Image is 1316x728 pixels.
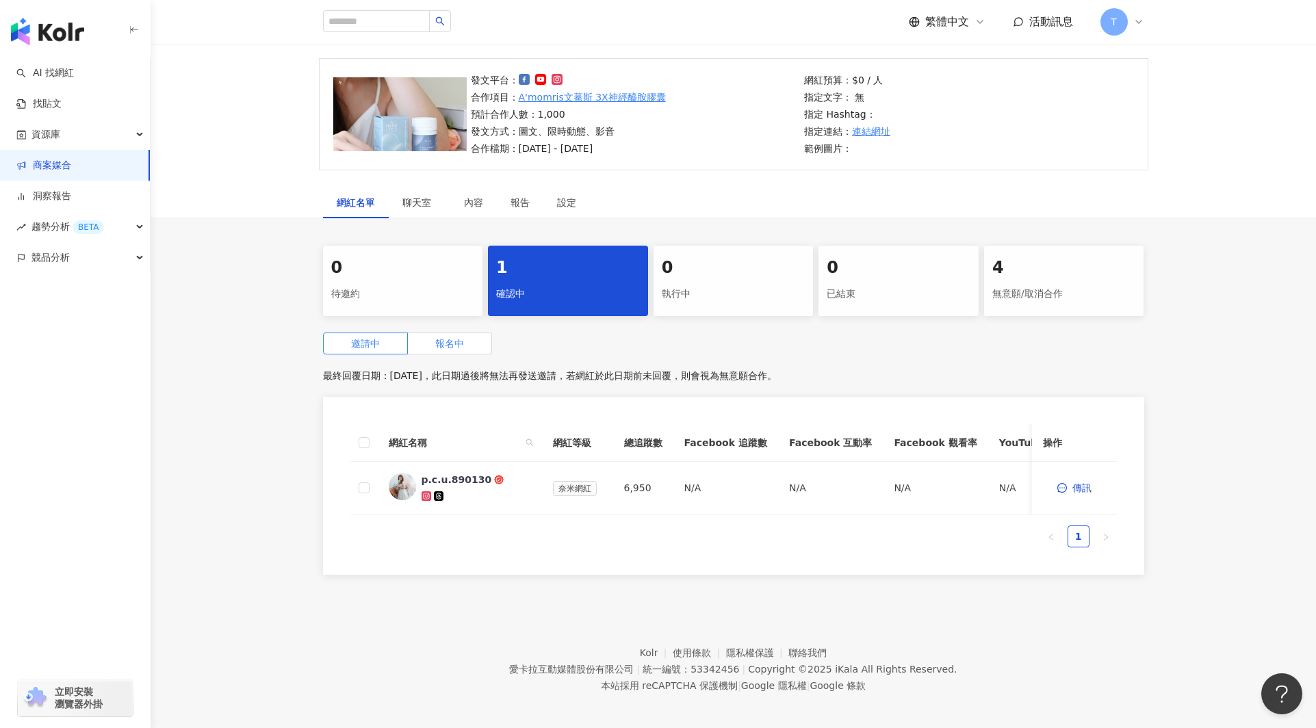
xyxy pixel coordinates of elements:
span: search [435,16,445,26]
div: Copyright © 2025 All Rights Reserved. [748,664,957,675]
p: 指定連結： [804,124,890,139]
div: 愛卡拉互動媒體股份有限公司 [509,664,634,675]
span: message [1057,483,1067,493]
a: 使用條款 [673,647,726,658]
td: N/A [778,462,883,515]
span: | [807,680,810,691]
span: right [1102,533,1110,541]
div: 1 [496,257,640,280]
td: N/A [988,462,1087,515]
th: 總追蹤數 [613,424,673,462]
span: search [523,432,537,453]
button: right [1095,525,1117,547]
a: Google 條款 [810,680,866,691]
div: 確認中 [496,283,640,306]
img: logo [11,18,84,45]
span: 奈米網紅 [553,481,597,496]
span: 聊天室 [402,198,437,207]
img: A'momris文驀斯 3X神經醯胺膠囊 [333,77,467,151]
a: 洞察報告 [16,190,71,203]
span: | [738,680,741,691]
span: 網紅名稱 [389,435,520,450]
p: 合作檔期：[DATE] - [DATE] [471,141,666,156]
span: 報名中 [435,338,464,349]
a: Google 隱私權 [741,680,807,691]
iframe: Help Scout Beacon - Open [1261,673,1302,714]
div: 已結束 [827,283,970,306]
th: 操作 [1032,424,1117,462]
div: 網紅名單 [337,195,375,210]
td: N/A [883,462,988,515]
span: 立即安裝 瀏覽器外掛 [55,686,103,710]
span: T [1111,14,1117,29]
li: Previous Page [1040,525,1062,547]
a: 商案媒合 [16,159,71,172]
div: 0 [827,257,970,280]
a: chrome extension立即安裝 瀏覽器外掛 [18,679,133,716]
a: Kolr [640,647,673,658]
div: 設定 [557,195,576,210]
span: 本站採用 reCAPTCHA 保護機制 [601,677,866,694]
span: | [742,664,745,675]
div: p.c.u.890130 [422,473,492,486]
div: 待邀約 [331,283,475,306]
p: 合作項目： [471,90,666,105]
div: 4 [992,257,1136,280]
span: | [636,664,640,675]
th: YouTube 追蹤數 [988,424,1087,462]
div: 內容 [464,195,483,210]
img: chrome extension [22,687,49,709]
td: N/A [673,462,778,515]
div: 0 [662,257,805,280]
p: 最終回覆日期：[DATE]，此日期過後將無法再發送邀請，若網紅於此日期前未回覆，則會視為無意願合作。 [323,365,1144,386]
p: 發文平台： [471,73,666,88]
div: BETA [73,220,104,234]
span: search [526,439,534,447]
span: 活動訊息 [1029,15,1073,28]
a: searchAI 找網紅 [16,66,74,80]
span: 競品分析 [31,242,70,273]
td: 6,950 [613,462,673,515]
span: 趨勢分析 [31,211,104,242]
span: 繁體中文 [925,14,969,29]
span: 傳訊 [1072,482,1092,493]
a: iKala [835,664,858,675]
p: 指定 Hashtag： [804,107,890,122]
p: 網紅預算：$0 / 人 [804,73,890,88]
p: 發文方式：圖文、限時動態、影音 [471,124,666,139]
a: 找貼文 [16,97,62,111]
span: 資源庫 [31,119,60,150]
a: 連結網址 [852,124,890,139]
a: 1 [1068,526,1089,547]
th: 網紅等級 [542,424,613,462]
span: rise [16,222,26,232]
div: 0 [331,257,475,280]
a: 聯絡我們 [788,647,827,658]
div: 報告 [511,195,530,210]
li: Next Page [1095,525,1117,547]
button: left [1040,525,1062,547]
a: A'momris文驀斯 3X神經醯胺膠囊 [519,90,666,105]
th: Facebook 互動率 [778,424,883,462]
th: Facebook 追蹤數 [673,424,778,462]
span: 邀請中 [351,338,380,349]
p: 預計合作人數：1,000 [471,107,666,122]
div: 執行中 [662,283,805,306]
div: 統一編號：53342456 [643,664,739,675]
a: 隱私權保護 [726,647,789,658]
img: KOL Avatar [389,473,416,500]
button: 傳訊 [1043,474,1106,502]
div: 無意願/取消合作 [992,283,1136,306]
p: 範例圖片： [804,141,890,156]
th: Facebook 觀看率 [883,424,988,462]
span: left [1047,533,1055,541]
p: 指定文字： 無 [804,90,890,105]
